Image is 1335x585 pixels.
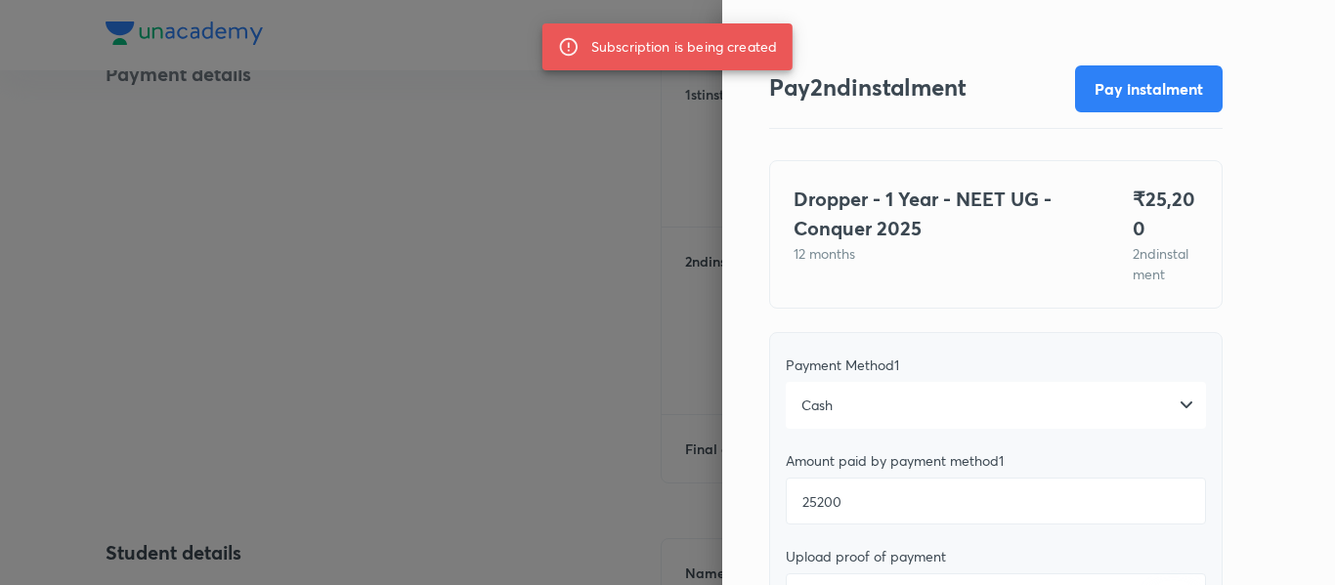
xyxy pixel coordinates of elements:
div: Payment Method 1 [786,356,1206,374]
button: Pay instalment [1075,65,1223,112]
h4: Dropper - 1 Year - NEET UG - Conquer 2025 [794,185,1086,243]
h3: Pay 2 nd instalment [769,73,967,102]
p: 2 nd instalment [1133,243,1198,284]
div: Subscription is being created [591,29,777,64]
input: Add amount [786,478,1206,524]
div: Upload proof of payment [786,548,1206,565]
p: 12 months [794,243,1086,264]
h4: ₹ 25,200 [1133,185,1198,243]
div: Amount paid by payment method 1 [786,452,1206,470]
span: Cash [801,396,833,415]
